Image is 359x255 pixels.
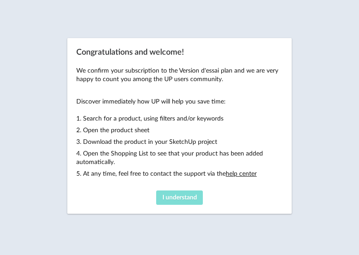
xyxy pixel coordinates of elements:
button: I understand [156,190,203,205]
a: help center [226,171,257,177]
span: I understand [162,194,197,201]
div: Congratulations and welcome! [67,38,292,214]
p: We confirm your subscription to the Version d'essai plan and we are very happy to count you among... [76,67,283,83]
span: Congratulations and welcome! [76,48,184,56]
p: 4. Open the Shopping List to see that your product has been added automatically. [76,150,283,166]
p: 2. Open the product sheet [76,126,283,134]
p: 5. At any time, feel free to contact the support via the [76,170,283,178]
p: 1. Search for a product, using filters and/or keywords [76,115,283,123]
p: 3. Download the product in your SketchUp project [76,138,283,146]
p: Discover immediately how UP will help you save time: [76,98,283,106]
